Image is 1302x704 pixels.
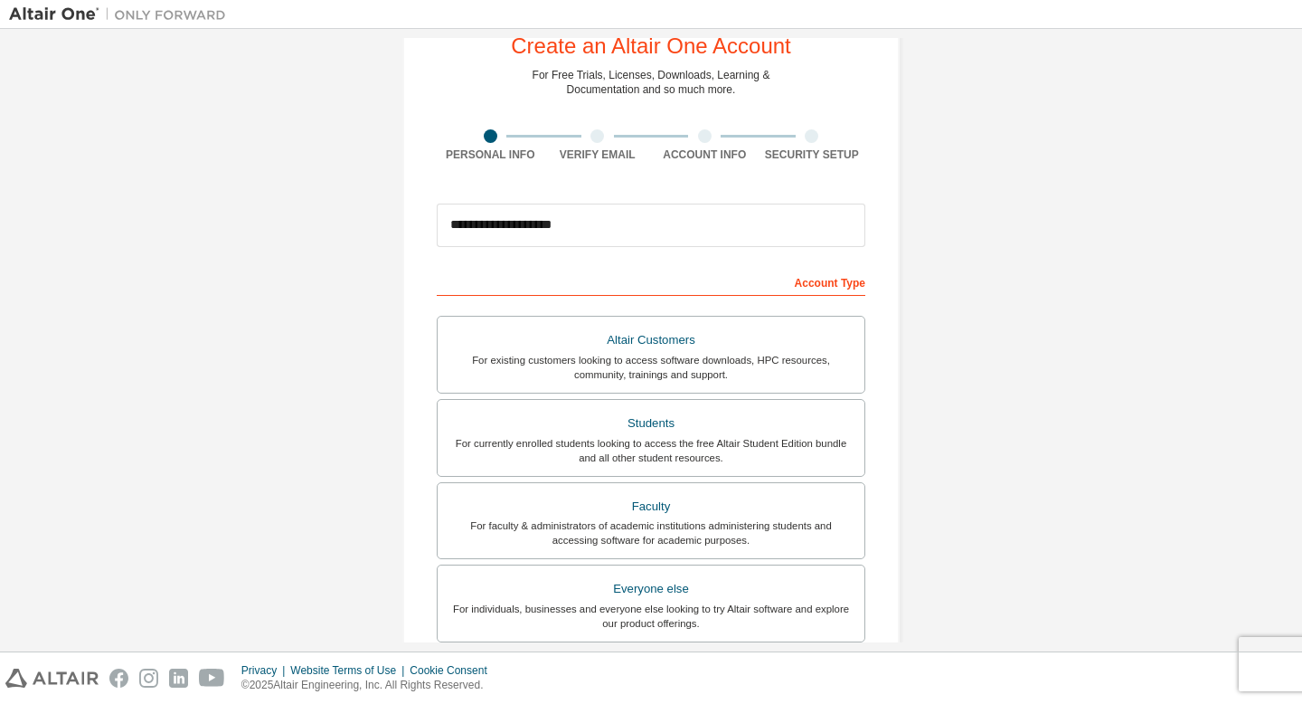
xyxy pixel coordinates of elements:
[241,678,498,693] p: © 2025 Altair Engineering, Inc. All Rights Reserved.
[544,147,652,162] div: Verify Email
[139,669,158,688] img: instagram.svg
[448,518,854,547] div: For faculty & administrators of academic institutions administering students and accessing softwa...
[437,147,544,162] div: Personal Info
[410,663,497,678] div: Cookie Consent
[448,494,854,519] div: Faculty
[533,68,770,97] div: For Free Trials, Licenses, Downloads, Learning & Documentation and so much more.
[169,669,188,688] img: linkedin.svg
[511,35,791,57] div: Create an Altair One Account
[448,353,854,382] div: For existing customers looking to access software downloads, HPC resources, community, trainings ...
[109,669,128,688] img: facebook.svg
[448,328,854,353] div: Altair Customers
[5,669,99,688] img: altair_logo.svg
[651,147,759,162] div: Account Info
[759,147,866,162] div: Security Setup
[290,663,410,678] div: Website Terms of Use
[199,669,225,688] img: youtube.svg
[448,602,854,631] div: For individuals, businesses and everyone else looking to try Altair software and explore our prod...
[9,5,235,24] img: Altair One
[448,576,854,602] div: Everyone else
[448,436,854,465] div: For currently enrolled students looking to access the free Altair Student Edition bundle and all ...
[437,267,865,296] div: Account Type
[241,663,290,678] div: Privacy
[448,411,854,436] div: Students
